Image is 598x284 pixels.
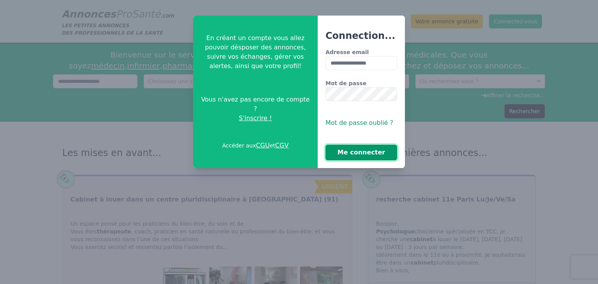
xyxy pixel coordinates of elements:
[325,119,393,126] span: Mot de passe oublié ?
[199,95,311,114] span: Vous n'avez pas encore de compte ?
[239,114,272,123] span: S'inscrire !
[325,30,397,42] h3: Connection...
[325,79,397,87] label: Mot de passe
[256,142,269,149] a: CGU
[325,48,397,56] label: Adresse email
[199,33,311,71] p: En créant un compte vous allez pouvoir désposer des annonces, suivre vos échanges, gérer vos aler...
[325,145,397,160] button: Me connecter
[275,142,289,149] a: CGV
[222,141,289,150] p: Accéder aux et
